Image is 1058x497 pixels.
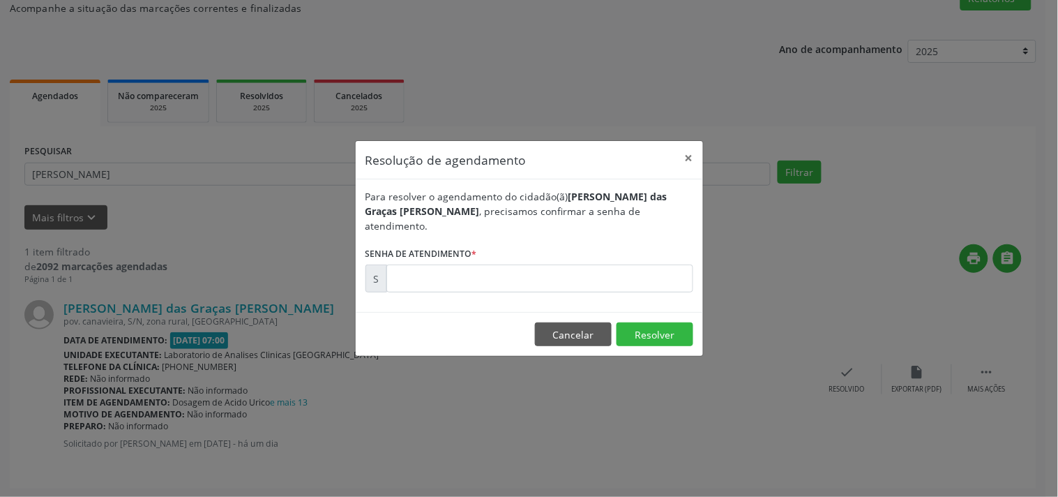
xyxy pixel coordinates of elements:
button: Close [675,141,703,175]
div: Para resolver o agendamento do cidadão(ã) , precisamos confirmar a senha de atendimento. [365,189,693,233]
div: S [365,265,387,292]
label: Senha de atendimento [365,243,477,265]
b: [PERSON_NAME] das Graças [PERSON_NAME] [365,190,667,218]
h5: Resolução de agendamento [365,151,527,169]
button: Resolver [617,322,693,346]
button: Cancelar [535,322,612,346]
